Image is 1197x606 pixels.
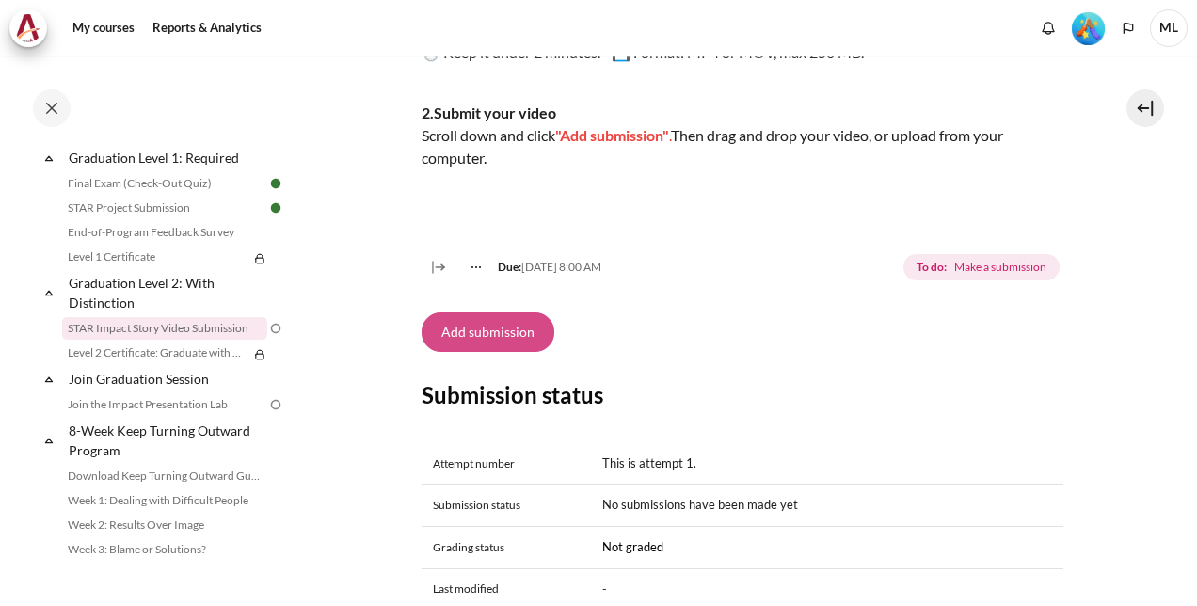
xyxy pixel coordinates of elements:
img: To do [267,320,284,337]
img: Done [267,175,284,192]
span: . [669,126,671,144]
a: End-of-Program Feedback Survey [62,221,267,244]
a: Architeck Architeck [9,9,56,47]
td: This is attempt 1. [591,443,1063,485]
span: Collapse [40,149,58,167]
span: Collapse [40,283,58,302]
a: Week 2: Results Over Image [62,514,267,536]
img: Architeck [15,14,41,42]
span: Collapse [40,431,58,450]
a: Final Exam (Check-Out Quiz) [62,172,267,195]
img: To do [267,396,284,413]
a: My courses [66,9,141,47]
span: ML [1150,9,1188,47]
div: [DATE] 8:00 AM [455,259,601,276]
p: Scroll down and click Then drag and drop your video, or upload from your computer. [422,102,1063,169]
th: Attempt number [422,443,591,485]
a: Level 1 Certificate [62,246,248,268]
a: Week 1: Dealing with Difficult People [62,489,267,512]
a: User menu [1150,9,1188,47]
div: Completion requirements for STAR Impact Story Video Submission [903,250,1062,284]
div: Level #5 [1072,10,1105,45]
span: Collapse [40,370,58,389]
strong: To do: [917,259,947,276]
a: Week 3: Blame or Solutions? [62,538,267,561]
div: Show notification window with no new notifications [1034,14,1062,42]
a: Download Keep Turning Outward Guide [62,465,267,487]
a: Reports & Analytics [146,9,268,47]
a: 8-Week Keep Turning Outward Program [66,418,267,463]
a: STAR Project Submission [62,197,267,219]
a: Graduation Level 2: With Distinction [66,270,267,315]
a: Graduation Level 1: Required [66,145,267,170]
span: "Add submission" [555,126,669,144]
h3: Submission status [422,380,1063,409]
strong: Due: [498,260,521,274]
span: Make a submission [954,259,1046,276]
a: Join the Impact Presentation Lab [62,393,267,416]
button: Languages [1114,14,1142,42]
a: Level #5 [1064,10,1112,45]
a: Level 2 Certificate: Graduate with Distinction [62,342,248,364]
th: Submission status [422,485,591,527]
button: Add submission [422,312,554,352]
td: No submissions have been made yet [591,485,1063,527]
img: Level #5 [1072,12,1105,45]
a: Join Graduation Session [66,366,267,391]
td: Not graded [591,527,1063,569]
th: Grading status [422,527,591,569]
a: STAR Impact Story Video Submission [62,317,267,340]
img: Done [267,199,284,216]
strong: 2.Submit your video [422,104,556,121]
